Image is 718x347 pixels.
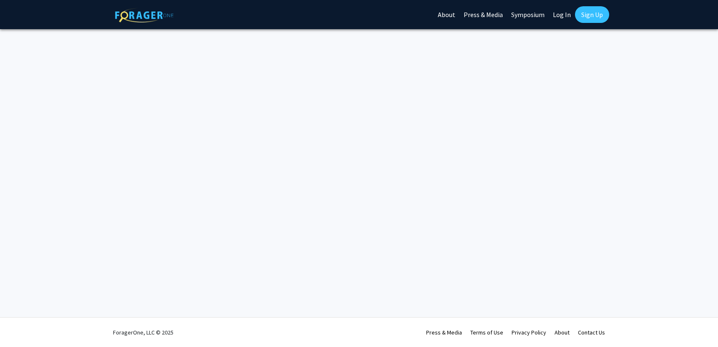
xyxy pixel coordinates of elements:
a: Terms of Use [470,329,503,336]
a: Privacy Policy [512,329,546,336]
a: Sign Up [575,6,609,23]
div: ForagerOne, LLC © 2025 [113,318,173,347]
a: Contact Us [578,329,605,336]
a: About [555,329,570,336]
a: Press & Media [426,329,462,336]
img: ForagerOne Logo [115,8,173,22]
